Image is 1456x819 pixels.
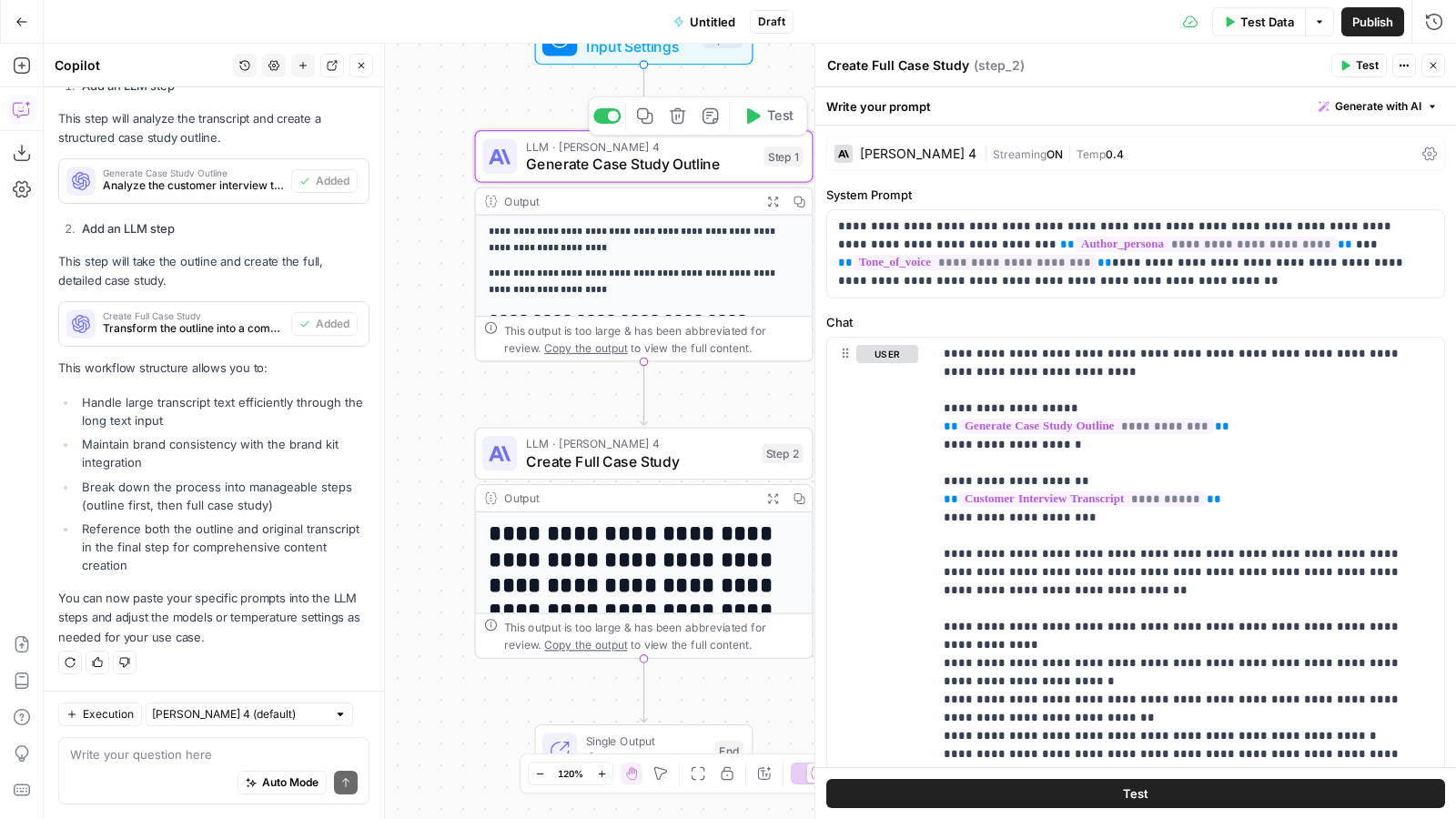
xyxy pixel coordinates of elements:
[316,316,349,332] span: Added
[475,724,814,777] div: Single OutputOutputEnd
[1106,147,1124,161] span: 0.4
[262,774,318,791] span: Auto Mode
[586,35,694,57] span: Input Settings
[1063,144,1077,162] span: |
[1240,13,1294,31] span: Test Data
[58,703,142,726] button: Execution
[504,321,804,356] div: This output is too large & has been abbreviated for review. to view the full content.
[291,169,358,193] button: Added
[767,106,794,126] span: Test
[1046,147,1063,161] span: ON
[103,311,284,320] span: Create Full Case Study
[82,78,175,93] strong: Add an LLM step
[58,359,369,378] p: This workflow structure allows you to:
[690,13,735,31] span: Untitled
[1331,54,1387,77] button: Test
[827,56,969,75] textarea: Create Full Case Study
[55,56,227,75] div: Copilot
[984,144,993,162] span: |
[103,177,284,194] span: Analyze the customer interview transcript and create a structured case study outline
[1352,13,1393,31] span: Publish
[703,29,743,49] div: Inputs
[586,747,706,769] span: Output
[1212,7,1305,36] button: Test Data
[152,705,327,723] input: Claude Sonnet 4 (default)
[103,168,284,177] span: Generate Case Study Outline
[1311,95,1445,118] button: Generate with AI
[826,313,1445,331] label: Chat
[815,87,1456,125] div: Write your prompt
[860,147,976,160] div: [PERSON_NAME] 4
[734,102,802,130] button: Test
[544,638,627,651] span: Copy the output
[83,706,134,723] span: Execution
[77,478,369,514] li: Break down the process into manageable steps (outline first, then full case study)
[504,490,753,507] div: Output
[1077,147,1106,161] span: Temp
[316,173,349,189] span: Added
[526,435,753,452] span: LLM · [PERSON_NAME] 4
[504,193,753,210] div: Output
[826,779,1445,808] button: Test
[715,741,743,761] div: End
[82,221,175,236] strong: Add an LLM step
[238,771,327,794] button: Auto Mode
[58,589,369,646] p: You can now paste your specific prompts into the LLM steps and adjust the models or temperature s...
[526,153,755,175] span: Generate Case Study Outline
[1356,57,1379,74] span: Test
[1335,98,1421,115] span: Generate with AI
[662,7,746,36] button: Untitled
[1341,7,1404,36] button: Publish
[641,362,647,426] g: Edge from step_1 to step_2
[77,520,369,574] li: Reference both the outline and original transcript in the final step for comprehensive content cr...
[475,13,814,66] div: Input SettingsInputs
[826,186,1445,204] label: System Prompt
[758,14,785,30] span: Draft
[762,444,804,464] div: Step 2
[993,147,1046,161] span: Streaming
[641,659,647,723] g: Edge from step_2 to end
[974,56,1025,75] span: ( step_2 )
[764,147,804,167] div: Step 1
[558,766,583,781] span: 120%
[58,252,369,290] p: This step will take the outline and create the full, detailed case study.
[58,109,369,147] p: This step will analyze the transcript and create a structured case study outline.
[77,393,369,430] li: Handle large transcript text efficiently through the long text input
[856,345,918,363] button: user
[1123,784,1148,803] span: Test
[504,619,804,653] div: This output is too large & has been abbreviated for review. to view the full content.
[586,732,706,749] span: Single Output
[544,341,627,354] span: Copy the output
[526,450,753,472] span: Create Full Case Study
[291,312,358,336] button: Added
[103,320,284,337] span: Transform the outline into a complete, engaging case study
[77,435,369,471] li: Maintain brand consistency with the brand kit integration
[526,138,755,156] span: LLM · [PERSON_NAME] 4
